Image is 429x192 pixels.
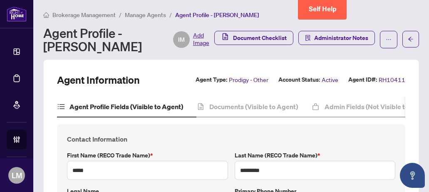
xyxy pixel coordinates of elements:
[214,31,293,45] button: Document Checklist
[235,151,396,160] label: Last Name (RECO Trade Name)
[305,35,311,41] span: solution
[298,31,375,45] button: Administrator Notes
[52,11,116,19] span: Brokerage Management
[193,31,209,48] span: Add Image
[125,11,166,19] span: Manage Agents
[69,102,183,112] h4: Agent Profile Fields (Visible to Agent)
[7,6,27,22] img: logo
[379,75,405,85] span: RH10411
[278,75,320,85] label: Account Status:
[67,151,228,160] label: First Name (RECO Trade Name)
[348,75,377,85] label: Agent ID#:
[178,35,185,44] span: IM
[233,31,287,45] span: Document Checklist
[386,37,392,42] span: ellipsis
[229,75,268,85] span: Prodigy - Other
[12,170,22,181] span: LM
[322,75,338,85] span: Active
[43,26,209,53] div: Agent Profile - [PERSON_NAME]
[67,134,395,144] h4: Contact Information
[57,73,140,87] h2: Agent Information
[119,10,122,20] li: /
[196,75,227,85] label: Agent Type:
[408,36,414,42] span: arrow-left
[314,31,368,45] span: Administrator Notes
[169,10,172,20] li: /
[400,163,425,188] button: Open asap
[43,12,49,18] span: home
[175,11,259,19] span: Agent Profile - [PERSON_NAME]
[209,102,298,112] h4: Documents (Visible to Agent)
[309,5,337,13] span: Self Help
